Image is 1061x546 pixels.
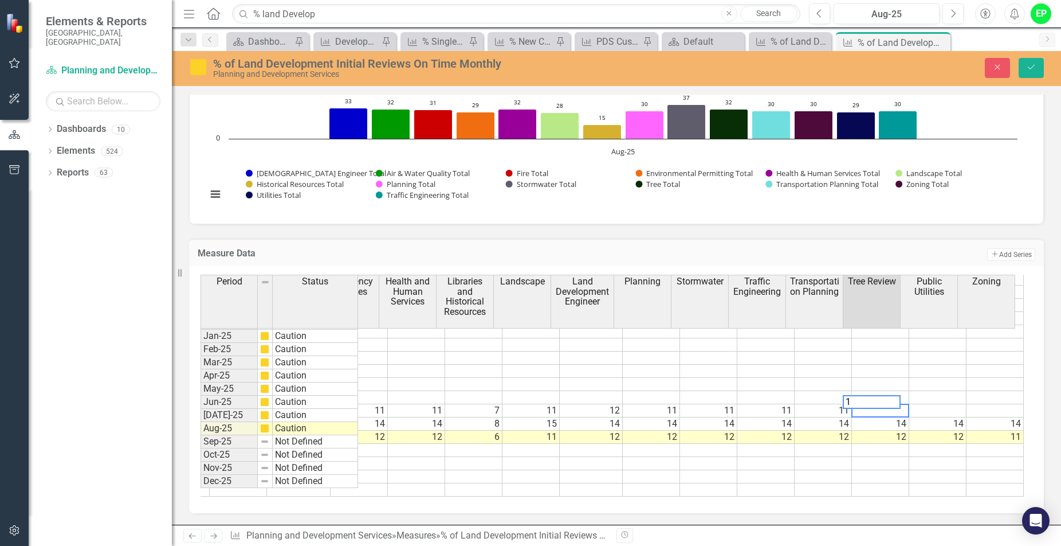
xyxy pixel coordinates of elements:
[624,276,661,287] span: Planning
[457,112,495,139] path: Aug-25, 29. Environmental Permitting Total.
[795,111,833,139] path: Aug-25, 30. Zoning Total.
[752,34,828,49] a: % of Land Development On Time Reviews
[710,109,748,139] path: Aug-25, 32. Tree Total.
[731,276,783,297] span: Traffic Engineering
[201,462,258,475] td: Nov-25
[445,431,502,444] td: 6
[6,13,26,33] img: ClearPoint Strategy
[201,435,258,448] td: Sep-25
[388,418,445,431] td: 14
[626,111,664,139] path: Aug-25, 30. Planning Total.
[46,28,160,47] small: [GEOGRAPHIC_DATA], [GEOGRAPHIC_DATA]
[248,34,292,49] div: Dashboard Snapshot
[498,109,537,139] g: Health & Human Services Total, bar series 5 of 14 with 1 bar.
[737,431,795,444] td: 12
[541,112,579,139] g: Landscape Total, bar series 6 of 14 with 1 bar.
[560,418,623,431] td: 14
[635,168,753,178] button: Show Environmental Permitting Total
[623,418,680,431] td: 14
[834,3,940,24] button: Aug-25
[260,424,269,433] img: cBAA0RP0Y6D5n+AAAAAElFTkSuQmCC
[335,34,379,49] div: Development Trends
[213,57,667,70] div: % of Land Development Initial Reviews On Time Monthly
[345,97,352,105] text: 33
[376,168,471,178] button: Show Air & Water Quality Total
[430,99,437,107] text: 31
[577,34,640,49] a: PDS Customer Service (Copy) w/ Accela
[189,58,207,76] img: Caution
[46,91,160,111] input: Search Below...
[626,111,664,139] g: Planning Total, bar series 8 of 14 with 1 bar.
[683,93,690,102] text: 37
[260,450,269,459] img: 8DAGhfEEPCf229AAAAAElFTkSuQmCC
[388,431,445,444] td: 12
[810,100,817,108] text: 30
[903,276,955,297] span: Public Utilities
[414,110,453,139] g: Fire Total, bar series 3 of 14 with 1 bar.
[500,276,545,287] span: Landscape
[382,276,434,307] span: Health and Human Services
[848,276,896,287] span: Tree Review
[201,40,1032,212] div: Chart. Highcharts interactive chart.
[680,404,737,418] td: 11
[201,343,258,356] td: Feb-25
[788,276,840,297] span: Transportation Planning
[771,34,828,49] div: % of Land Development On Time Reviews
[217,276,242,287] span: Period
[387,98,394,106] text: 32
[57,145,95,158] a: Elements
[95,168,113,178] div: 63
[1031,3,1051,24] button: EP
[502,431,560,444] td: 11
[230,529,608,543] div: » »
[316,34,379,49] a: Development Trends
[376,190,469,200] button: Show Traffic Engineering Total
[246,179,345,189] button: Show Historical Resources Total
[260,397,269,407] img: cBAA0RP0Y6D5n+AAAAAElFTkSuQmCC
[201,356,258,369] td: Mar-25
[599,114,606,122] text: 15
[260,331,269,341] img: cBAA0RP0Y6D5n+AAAAAElFTkSuQmCC
[667,104,706,139] path: Aug-25, 37. Stormwater Total.
[623,404,680,418] td: 11
[752,111,791,139] path: Aug-25, 30. Transportation Planning Total.
[396,530,436,541] a: Measures
[201,422,258,435] td: Aug-25
[445,418,502,431] td: 8
[201,40,1023,212] svg: Interactive chart
[273,435,358,448] td: Not Defined
[795,404,852,418] td: 11
[909,418,966,431] td: 14
[414,110,453,139] path: Aug-25, 31. Fire Total.
[509,34,553,49] div: % New Commercial On Time Reviews Monthly
[498,109,537,139] path: Aug-25, 32. Health & Human Services Total.
[201,383,258,396] td: May-25
[852,431,909,444] td: 12
[502,418,560,431] td: 15
[560,404,623,418] td: 12
[246,168,321,178] button: Show LDS Engineer Total
[966,418,1024,431] td: 14
[232,4,800,24] input: Search ClearPoint...
[273,343,358,356] td: Caution
[768,100,775,108] text: 30
[388,404,445,418] td: 11
[57,123,106,136] a: Dashboards
[560,431,623,444] td: 12
[506,168,548,178] button: Show Fire Total
[207,186,223,202] button: View chart menu, Chart
[541,112,579,139] path: Aug-25, 28. Landscape Total.
[46,14,160,28] span: Elements & Reports
[403,34,466,49] a: % Single Family Residential Permit Reviews On Time Monthly
[752,111,791,139] g: Transportation Planning Total, bar series 11 of 14 with 1 bar.
[260,411,269,420] img: cBAA0RP0Y6D5n+AAAAAElFTkSuQmCC
[506,179,576,189] button: Show Stormwater Total
[665,34,741,49] a: Default
[273,475,358,488] td: Not Defined
[635,179,681,189] button: Show Tree Total
[1022,507,1050,535] div: Open Intercom Messenger
[987,248,1035,261] button: Add Series
[858,36,948,50] div: % of Land Development Initial Reviews On Time Monthly
[260,477,269,486] img: 8DAGhfEEPCf229AAAAAElFTkSuQmCC
[740,6,797,22] a: Search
